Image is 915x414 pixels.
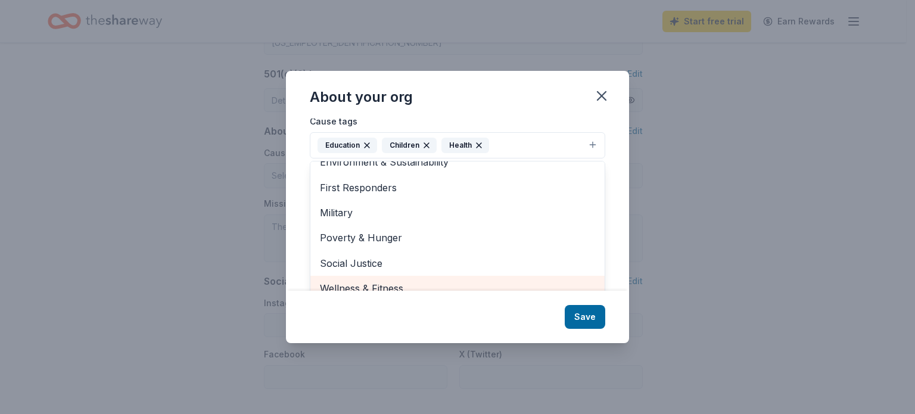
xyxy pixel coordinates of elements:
[441,138,489,153] div: Health
[382,138,437,153] div: Children
[310,132,605,158] button: EducationChildrenHealth
[320,205,595,220] span: Military
[320,230,595,245] span: Poverty & Hunger
[310,161,605,304] div: EducationChildrenHealth
[320,154,595,170] span: Environment & Sustainability
[320,281,595,296] span: Wellness & Fitness
[320,180,595,195] span: First Responders
[318,138,377,153] div: Education
[320,256,595,271] span: Social Justice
